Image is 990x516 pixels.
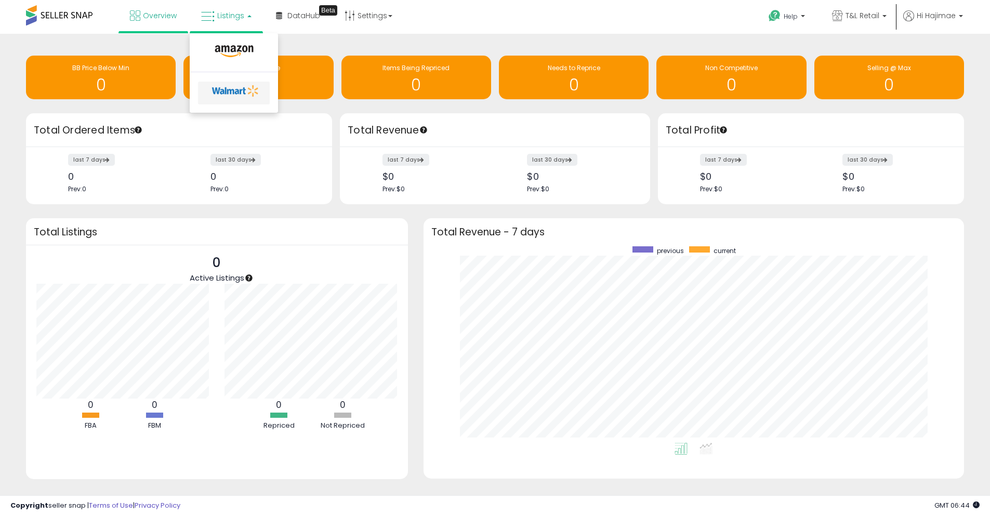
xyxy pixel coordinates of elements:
[31,76,170,94] h1: 0
[666,123,956,138] h3: Total Profit
[68,154,115,166] label: last 7 days
[814,56,964,99] a: Selling @ Max 0
[237,63,280,72] span: Inventory Age
[347,76,486,94] h1: 0
[217,10,244,21] span: Listings
[657,246,684,255] span: previous
[700,184,722,193] span: Prev: $0
[499,56,649,99] a: Needs to Reprice 0
[189,76,328,94] h1: 0
[820,76,959,94] h1: 0
[348,123,642,138] h3: Total Revenue
[135,500,180,510] a: Privacy Policy
[276,399,282,411] b: 0
[143,10,177,21] span: Overview
[768,9,781,22] i: Get Help
[210,154,261,166] label: last 30 days
[700,154,747,166] label: last 7 days
[134,125,143,135] div: Tooltip anchor
[210,184,229,193] span: Prev: 0
[784,12,798,21] span: Help
[431,228,956,236] h3: Total Revenue - 7 days
[382,154,429,166] label: last 7 days
[662,76,801,94] h1: 0
[527,184,549,193] span: Prev: $0
[382,63,450,72] span: Items Being Repriced
[34,123,324,138] h3: Total Ordered Items
[72,63,129,72] span: BB Price Below Min
[700,171,803,182] div: $0
[842,184,865,193] span: Prev: $0
[34,228,400,236] h3: Total Listings
[319,5,337,16] div: Tooltip anchor
[714,246,736,255] span: current
[527,171,632,182] div: $0
[10,501,180,511] div: seller snap | |
[190,272,244,283] span: Active Listings
[846,10,879,21] span: T&L Retail
[382,184,405,193] span: Prev: $0
[842,171,946,182] div: $0
[340,399,346,411] b: 0
[312,421,374,431] div: Not Repriced
[548,63,600,72] span: Needs to Reprice
[705,63,758,72] span: Non Competitive
[10,500,48,510] strong: Copyright
[244,273,254,283] div: Tooltip anchor
[504,76,643,94] h1: 0
[917,10,956,21] span: Hi Hajimae
[934,500,980,510] span: 2025-09-18 06:44 GMT
[124,421,186,431] div: FBM
[88,399,94,411] b: 0
[382,171,487,182] div: $0
[760,2,815,34] a: Help
[903,10,963,34] a: Hi Hajimae
[867,63,911,72] span: Selling @ Max
[248,421,310,431] div: Repriced
[656,56,806,99] a: Non Competitive 0
[287,10,320,21] span: DataHub
[842,154,893,166] label: last 30 days
[152,399,157,411] b: 0
[210,171,314,182] div: 0
[341,56,491,99] a: Items Being Repriced 0
[60,421,122,431] div: FBA
[68,184,86,193] span: Prev: 0
[419,125,428,135] div: Tooltip anchor
[190,253,244,273] p: 0
[89,500,133,510] a: Terms of Use
[68,171,171,182] div: 0
[183,56,333,99] a: Inventory Age 0
[719,125,728,135] div: Tooltip anchor
[26,56,176,99] a: BB Price Below Min 0
[527,154,577,166] label: last 30 days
